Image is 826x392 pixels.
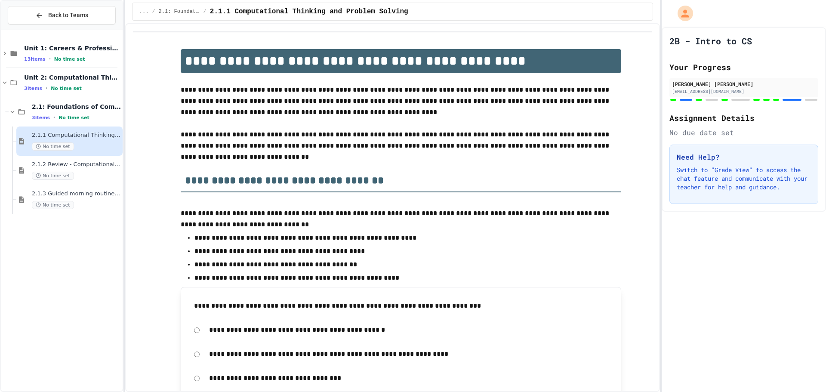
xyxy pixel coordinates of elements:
span: 2.1: Foundations of Computational Thinking [32,103,121,111]
iframe: chat widget [755,320,817,357]
span: 2.1: Foundations of Computational Thinking [159,8,200,15]
p: Switch to "Grade View" to access the chat feature and communicate with your teacher for help and ... [677,166,811,191]
span: No time set [54,56,85,62]
span: Unit 1: Careers & Professionalism [24,44,121,52]
h1: 2B - Intro to CS [669,35,752,47]
span: / [152,8,155,15]
button: Back to Teams [8,6,116,25]
span: • [53,114,55,121]
div: My Account [669,3,695,23]
div: No due date set [669,127,818,138]
span: • [46,85,47,92]
span: 3 items [32,115,50,120]
span: • [49,56,51,62]
span: 2.1.1 Computational Thinking and Problem Solving [32,132,121,139]
h2: Your Progress [669,61,818,73]
div: [PERSON_NAME] [PERSON_NAME] [672,80,816,88]
span: Back to Teams [48,11,88,20]
span: / [203,8,206,15]
span: Unit 2: Computational Thinking & Problem-Solving [24,74,121,81]
span: 13 items [24,56,46,62]
span: No time set [59,115,89,120]
span: ... [139,8,149,15]
h3: Need Help? [677,152,811,162]
span: 2.1.3 Guided morning routine flowchart [32,190,121,198]
h2: Assignment Details [669,112,818,124]
span: 2.1.2 Review - Computational Thinking and Problem Solving [32,161,121,168]
span: 3 items [24,86,42,91]
span: No time set [32,201,74,209]
iframe: chat widget [790,358,817,383]
span: No time set [51,86,82,91]
span: No time set [32,172,74,180]
span: 2.1.1 Computational Thinking and Problem Solving [210,6,408,17]
div: [EMAIL_ADDRESS][DOMAIN_NAME] [672,88,816,95]
span: No time set [32,142,74,151]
